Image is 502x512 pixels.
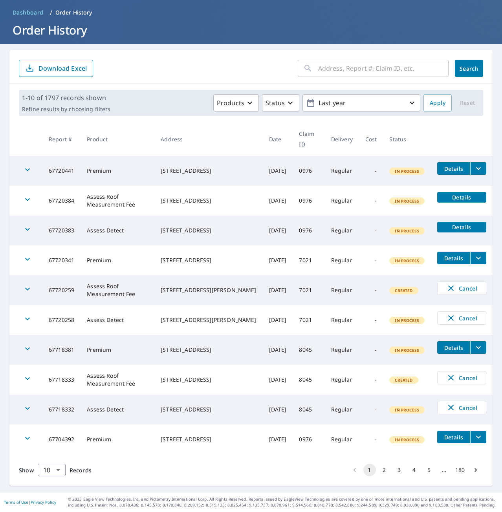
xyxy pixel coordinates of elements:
td: 0976 [293,186,324,216]
th: Product [81,122,154,156]
button: filesDropdownBtn-67704392 [470,431,486,443]
div: 10 [38,459,66,481]
div: [STREET_ADDRESS] [161,346,256,354]
td: 67704392 [42,424,81,454]
td: Regular [325,335,359,365]
button: filesDropdownBtn-67720341 [470,252,486,264]
td: Premium [81,335,154,365]
th: Address [154,122,262,156]
div: [STREET_ADDRESS] [161,227,256,234]
td: Regular [325,186,359,216]
input: Address, Report #, Claim ID, etc. [318,57,449,79]
span: Details [442,344,465,351]
td: - [359,305,383,335]
span: In Process [390,347,424,353]
td: Assess Roof Measurement Fee [81,275,154,305]
nav: breadcrumb [9,6,493,19]
span: In Process [390,407,424,413]
td: 67720341 [42,245,81,275]
span: Created [390,288,417,293]
p: Refine results by choosing filters [22,106,110,113]
td: [DATE] [263,395,293,424]
th: Date [263,122,293,156]
p: Order History [55,9,92,16]
button: detailsBtn-67704392 [437,431,470,443]
td: 67718333 [42,365,81,395]
td: 8045 [293,395,324,424]
button: Last year [302,94,420,112]
p: Status [266,98,285,108]
button: Status [262,94,299,112]
h1: Order History [9,22,493,38]
button: detailsBtn-67720341 [437,252,470,264]
span: Cancel [445,403,478,412]
td: Assess Detect [81,305,154,335]
td: - [359,156,383,186]
td: 67718332 [42,395,81,424]
div: [STREET_ADDRESS][PERSON_NAME] [161,316,256,324]
button: Go to next page [469,464,482,476]
th: Report # [42,122,81,156]
button: detailsBtn-67720383 [437,222,486,232]
td: - [359,365,383,395]
button: Download Excel [19,60,93,77]
span: Apply [430,98,445,108]
button: Go to page 180 [453,464,467,476]
button: Apply [423,94,452,112]
td: Regular [325,275,359,305]
div: … [438,466,451,474]
div: [STREET_ADDRESS] [161,406,256,413]
p: Download Excel [38,64,87,73]
td: 8045 [293,365,324,395]
td: Premium [81,245,154,275]
td: 67720384 [42,186,81,216]
td: Regular [325,365,359,395]
td: 67720259 [42,275,81,305]
td: [DATE] [263,335,293,365]
td: Regular [325,305,359,335]
td: 67720441 [42,156,81,186]
th: Cost [359,122,383,156]
td: Premium [81,156,154,186]
span: Cancel [445,283,478,293]
td: - [359,424,383,454]
p: © 2025 Eagle View Technologies, Inc. and Pictometry International Corp. All Rights Reserved. Repo... [68,496,498,508]
button: Cancel [437,282,486,295]
button: detailsBtn-67720384 [437,192,486,203]
td: - [359,275,383,305]
td: - [359,216,383,245]
td: - [359,186,383,216]
th: Claim ID [293,122,324,156]
span: In Process [390,228,424,234]
td: [DATE] [263,245,293,275]
td: [DATE] [263,305,293,335]
span: Cancel [445,373,478,382]
button: detailsBtn-67720441 [437,162,470,175]
td: 0976 [293,216,324,245]
td: Assess Roof Measurement Fee [81,186,154,216]
td: [DATE] [263,156,293,186]
button: detailsBtn-67718381 [437,341,470,354]
td: Regular [325,424,359,454]
span: Details [442,254,465,262]
button: Go to page 3 [393,464,406,476]
button: Go to page 5 [423,464,436,476]
td: 67718381 [42,335,81,365]
th: Status [383,122,431,156]
td: [DATE] [263,424,293,454]
a: Dashboard [9,6,47,19]
span: Dashboard [13,9,44,16]
span: Details [442,194,482,201]
td: Assess Detect [81,395,154,424]
td: Assess Detect [81,216,154,245]
button: Products [213,94,259,112]
td: 7021 [293,305,324,335]
button: Search [455,60,483,77]
div: Show 10 records [38,464,66,476]
p: | [4,500,56,505]
td: Regular [325,156,359,186]
span: In Process [390,318,424,323]
button: Go to page 2 [378,464,391,476]
div: [STREET_ADDRESS] [161,435,256,443]
td: - [359,245,383,275]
